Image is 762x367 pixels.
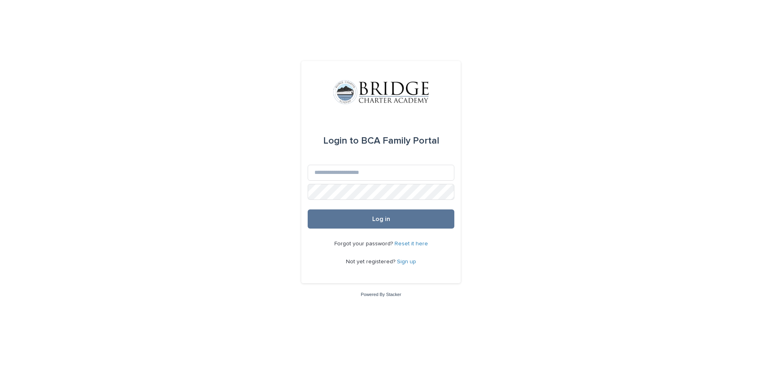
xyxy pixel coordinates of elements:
[333,80,429,104] img: V1C1m3IdTEidaUdm9Hs0
[397,259,416,264] a: Sign up
[395,241,428,247] a: Reset it here
[334,241,395,247] span: Forgot your password?
[346,259,397,264] span: Not yet registered?
[323,136,359,146] span: Login to
[372,216,390,222] span: Log in
[323,130,439,152] div: BCA Family Portal
[361,292,401,297] a: Powered By Stacker
[308,209,454,229] button: Log in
